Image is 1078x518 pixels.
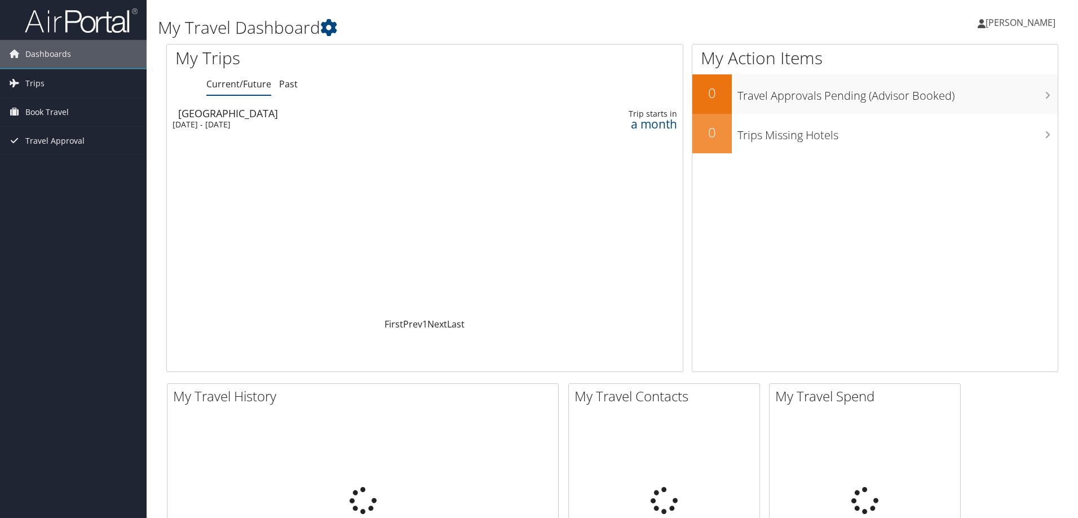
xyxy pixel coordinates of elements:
[737,122,1058,143] h3: Trips Missing Hotels
[25,98,69,126] span: Book Travel
[978,6,1067,39] a: [PERSON_NAME]
[206,78,271,90] a: Current/Future
[692,46,1058,70] h1: My Action Items
[692,83,732,103] h2: 0
[178,108,502,118] div: [GEOGRAPHIC_DATA]
[775,387,960,406] h2: My Travel Spend
[158,16,764,39] h1: My Travel Dashboard
[422,318,427,330] a: 1
[25,40,71,68] span: Dashboards
[25,7,138,34] img: airportal-logo.png
[692,123,732,142] h2: 0
[575,387,759,406] h2: My Travel Contacts
[447,318,465,330] a: Last
[25,69,45,98] span: Trips
[173,119,496,130] div: [DATE] - [DATE]
[175,46,460,70] h1: My Trips
[25,127,85,155] span: Travel Approval
[986,16,1055,29] span: [PERSON_NAME]
[737,82,1058,104] h3: Travel Approvals Pending (Advisor Booked)
[173,387,558,406] h2: My Travel History
[564,109,677,119] div: Trip starts in
[403,318,422,330] a: Prev
[564,119,677,129] div: a month
[427,318,447,330] a: Next
[385,318,403,330] a: First
[692,74,1058,114] a: 0Travel Approvals Pending (Advisor Booked)
[279,78,298,90] a: Past
[692,114,1058,153] a: 0Trips Missing Hotels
